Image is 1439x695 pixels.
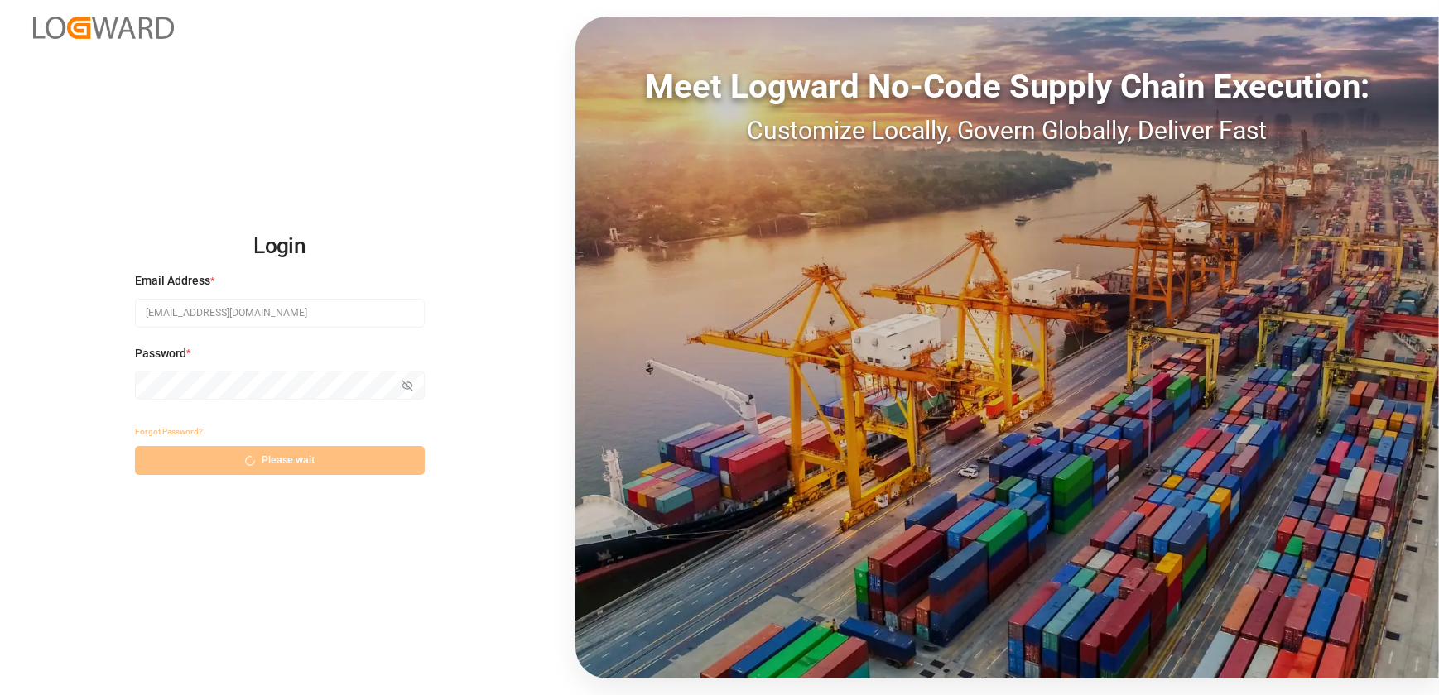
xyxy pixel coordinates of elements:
h2: Login [135,220,425,273]
span: Password [135,345,186,362]
div: Meet Logward No-Code Supply Chain Execution: [575,62,1439,112]
span: Email Address [135,272,210,290]
div: Customize Locally, Govern Globally, Deliver Fast [575,112,1439,149]
input: Enter your email [135,299,425,328]
img: Logward_new_orange.png [33,17,174,39]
